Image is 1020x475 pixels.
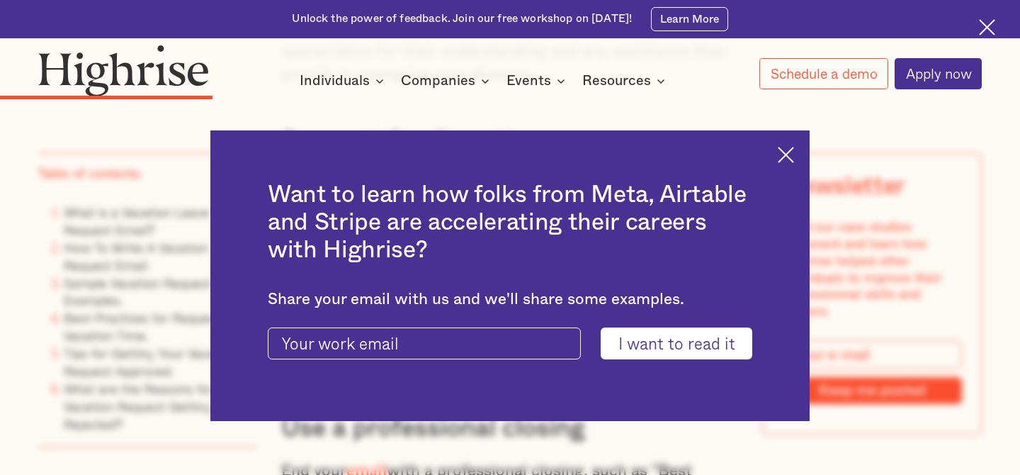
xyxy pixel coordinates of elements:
div: Resources [582,72,669,89]
a: Learn More [651,7,727,32]
div: Individuals [300,72,388,89]
div: Companies [401,72,475,89]
h2: Want to learn how folks from Meta, Airtable and Stripe are accelerating their careers with Highrise? [268,181,752,264]
img: Cross icon [778,147,794,163]
div: Resources [582,72,651,89]
div: Events [506,72,551,89]
div: Unlock the power of feedback. Join our free workshop on [DATE]! [292,11,632,26]
input: Your work email [268,328,581,359]
a: Apply now [895,58,982,89]
div: Events [506,72,569,89]
form: current-ascender-blog-article-modal-form [268,328,752,359]
img: Highrise logo [38,45,209,96]
div: Individuals [300,72,370,89]
input: I want to read it [601,328,752,359]
div: Companies [401,72,494,89]
div: Share your email with us and we'll share some examples. [268,290,752,309]
a: Schedule a demo [759,58,888,89]
img: Cross icon [979,19,995,35]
